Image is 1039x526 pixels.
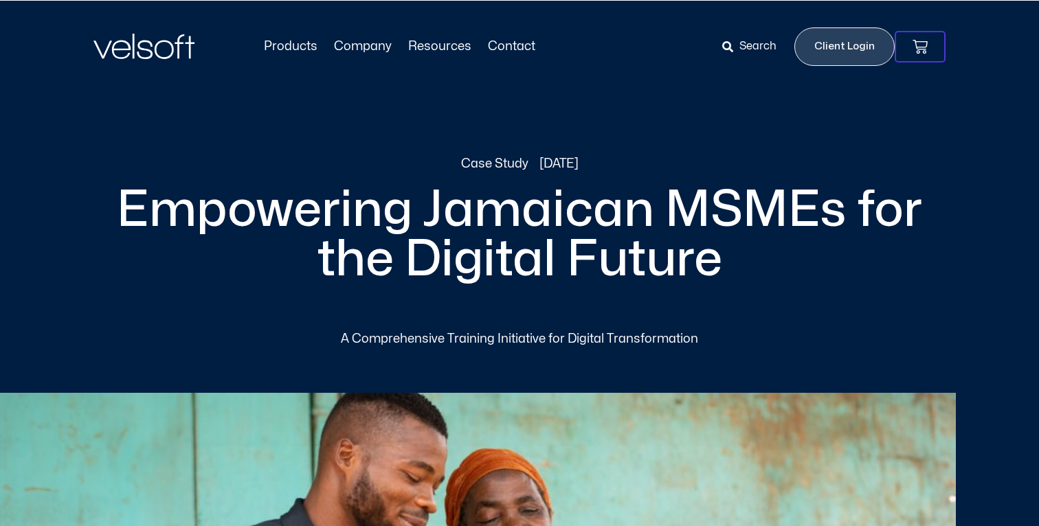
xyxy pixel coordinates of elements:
[93,185,946,284] h2: Empowering Jamaican MSMEs for the Digital Future
[295,330,744,349] div: A Comprehensive Training Initiative for Digital Transformation
[400,39,480,54] a: ResourcesMenu Toggle
[256,39,544,54] nav: Menu
[461,155,528,173] a: Case Study
[326,39,400,54] a: CompanyMenu Toggle
[794,27,895,66] a: Client Login
[539,155,579,173] span: [DATE]
[739,38,777,56] span: Search
[480,39,544,54] a: ContactMenu Toggle
[256,39,326,54] a: ProductsMenu Toggle
[722,35,786,58] a: Search
[814,38,875,56] span: Client Login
